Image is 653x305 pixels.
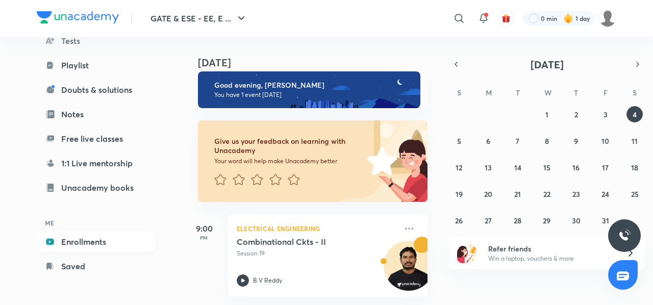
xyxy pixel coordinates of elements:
[539,159,555,175] button: October 15, 2025
[601,136,609,146] abbr: October 10, 2025
[484,189,492,199] abbr: October 20, 2025
[514,216,521,225] abbr: October 28, 2025
[510,133,526,149] button: October 7, 2025
[539,133,555,149] button: October 8, 2025
[601,189,609,199] abbr: October 24, 2025
[545,136,549,146] abbr: October 8, 2025
[539,106,555,122] button: October 1, 2025
[599,10,616,27] img: Shambhavi Choubey
[516,88,520,97] abbr: Tuesday
[485,163,492,172] abbr: October 13, 2025
[545,110,548,119] abbr: October 1, 2025
[501,14,511,23] img: avatar
[633,110,637,119] abbr: October 4, 2025
[544,88,551,97] abbr: Wednesday
[451,186,467,202] button: October 19, 2025
[597,212,614,228] button: October 31, 2025
[539,212,555,228] button: October 29, 2025
[516,136,519,146] abbr: October 7, 2025
[543,189,550,199] abbr: October 22, 2025
[332,120,428,202] img: feedback_image
[543,216,550,225] abbr: October 29, 2025
[451,133,467,149] button: October 5, 2025
[574,88,578,97] abbr: Thursday
[37,11,119,26] a: Company Logo
[144,8,254,29] button: GATE & ESE - EE, E ...
[451,159,467,175] button: October 12, 2025
[631,163,638,172] abbr: October 18, 2025
[457,88,461,97] abbr: Sunday
[480,212,496,228] button: October 27, 2025
[456,163,462,172] abbr: October 12, 2025
[574,110,578,119] abbr: October 2, 2025
[451,212,467,228] button: October 26, 2025
[480,186,496,202] button: October 20, 2025
[531,58,564,71] span: [DATE]
[498,10,514,27] button: avatar
[214,81,411,90] h6: Good evening, [PERSON_NAME]
[597,186,614,202] button: October 24, 2025
[568,133,584,149] button: October 9, 2025
[37,129,155,149] a: Free live classes
[572,163,580,172] abbr: October 16, 2025
[198,57,438,69] h4: [DATE]
[510,212,526,228] button: October 28, 2025
[486,136,490,146] abbr: October 6, 2025
[37,104,155,124] a: Notes
[602,216,609,225] abbr: October 31, 2025
[457,136,461,146] abbr: October 5, 2025
[572,189,580,199] abbr: October 23, 2025
[626,106,643,122] button: October 4, 2025
[463,57,631,71] button: [DATE]
[37,177,155,198] a: Unacademy books
[631,189,639,199] abbr: October 25, 2025
[539,186,555,202] button: October 22, 2025
[37,232,155,252] a: Enrollments
[184,235,224,241] p: PM
[37,256,155,276] a: Saved
[563,13,573,23] img: streak
[572,216,581,225] abbr: October 30, 2025
[253,276,282,285] p: B V Reddy
[568,186,584,202] button: October 23, 2025
[626,133,643,149] button: October 11, 2025
[568,106,584,122] button: October 2, 2025
[543,163,550,172] abbr: October 15, 2025
[457,243,478,263] img: referral
[604,110,608,119] abbr: October 3, 2025
[37,55,155,75] a: Playlist
[37,31,155,51] a: Tests
[488,243,614,254] h6: Refer friends
[480,159,496,175] button: October 13, 2025
[574,136,578,146] abbr: October 9, 2025
[485,216,492,225] abbr: October 27, 2025
[632,136,638,146] abbr: October 11, 2025
[568,159,584,175] button: October 16, 2025
[455,216,463,225] abbr: October 26, 2025
[568,212,584,228] button: October 30, 2025
[480,133,496,149] button: October 6, 2025
[626,186,643,202] button: October 25, 2025
[510,159,526,175] button: October 14, 2025
[214,91,411,99] p: You have 1 event [DATE]
[37,80,155,100] a: Doubts & solutions
[488,254,614,263] p: Win a laptop, vouchers & more
[602,163,609,172] abbr: October 17, 2025
[214,157,363,165] p: Your word will help make Unacademy better
[626,159,643,175] button: October 18, 2025
[597,133,614,149] button: October 10, 2025
[597,106,614,122] button: October 3, 2025
[37,153,155,173] a: 1:1 Live mentorship
[604,88,608,97] abbr: Friday
[618,230,631,242] img: ttu
[37,11,119,23] img: Company Logo
[510,186,526,202] button: October 21, 2025
[514,163,521,172] abbr: October 14, 2025
[237,249,397,258] p: Session 19
[486,88,492,97] abbr: Monday
[198,71,420,108] img: evening
[633,88,637,97] abbr: Saturday
[384,246,433,295] img: Avatar
[237,237,364,247] h5: Combinational Ckts - II
[597,159,614,175] button: October 17, 2025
